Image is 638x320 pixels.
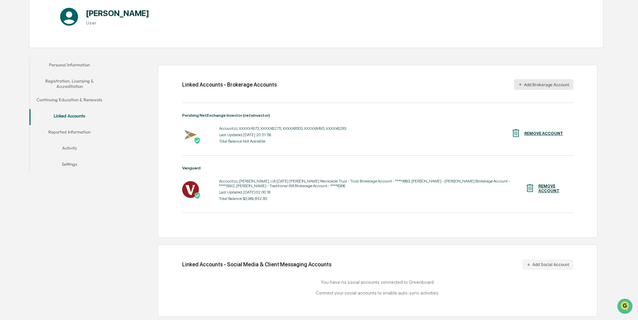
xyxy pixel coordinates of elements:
div: Total Balance: Not Available [219,139,346,144]
span: Attestations [55,85,83,91]
div: Total Balance: $3,969,842.83 [219,196,525,201]
button: Activity [30,141,110,157]
h1: [PERSON_NAME] [86,8,149,18]
img: Pershing NetExchange Investor (netxinvestor) - Active [182,126,199,143]
button: Add Social Account [522,259,573,270]
img: 1746055101610-c473b297-6a78-478c-a979-82029cc54cd1 [7,51,19,63]
p: How can we help? [7,14,122,25]
button: Personal Information [30,58,110,74]
a: 🗄️Attestations [46,82,86,94]
a: Powered byPylon [47,113,81,119]
h3: User [86,20,149,25]
div: Account(s): [PERSON_NAME], UA [DATE] [PERSON_NAME] Revocable Trust - Trust Brokerage Account - **... [219,179,525,188]
img: REMOVE ACCOUNT [525,183,535,193]
div: 🗄️ [49,85,54,91]
div: REMOVE ACCOUNT [524,131,563,136]
div: Linked Accounts - Social Media & Client Messaging Accounts [182,259,573,270]
img: Active [194,192,201,199]
div: REMOVE ACCOUNT [538,184,563,193]
span: Data Lookup [13,97,42,104]
div: You have no social accounts connected to Greenboard. Connect your social accounts to enable auto-... [182,279,573,296]
span: Preclearance [13,85,43,91]
div: Linked Accounts - Brokerage Accounts [182,82,277,88]
a: 🔎Data Lookup [4,95,45,107]
button: Reported Information [30,125,110,141]
button: Start new chat [114,53,122,61]
img: Vanguard - Active [182,181,199,198]
div: 🔎 [7,98,12,103]
button: Continuing Education & Renewals [30,93,110,109]
img: Active [194,137,201,144]
a: 🖐️Preclearance [4,82,46,94]
button: Add Brokerage Account [514,79,573,90]
div: Last Updated: [DATE] 20:51:58 [219,132,346,137]
div: Vanguard [182,166,573,170]
div: Pershing NetExchange Investor (netxinvestor) [182,113,573,118]
div: Account(s): XXXXX4973, XXXXX6275, XXXXX8503, XXXXX8495, XXXXX6283 [219,126,346,131]
div: We're available if you need us! [23,58,85,63]
div: secondary tabs example [30,58,110,174]
div: 🖐️ [7,85,12,91]
button: Settings [30,157,110,173]
img: REMOVE ACCOUNT [511,128,521,138]
button: Registration, Licensing & Accreditation [30,74,110,93]
span: Pylon [67,114,81,119]
div: Start new chat [23,51,110,58]
button: Linked Accounts [30,109,110,125]
div: Last Updated: [DATE] 02:00:18 [219,190,525,195]
iframe: Open customer support [617,298,635,316]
